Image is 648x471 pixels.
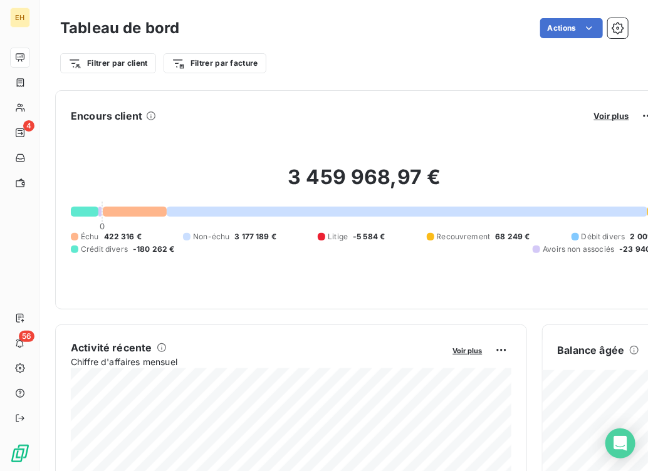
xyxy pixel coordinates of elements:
[353,231,385,242] span: -5 584 €
[594,111,629,121] span: Voir plus
[495,231,530,242] span: 68 249 €
[19,331,34,342] span: 56
[71,340,152,355] h6: Activité récente
[453,346,483,355] span: Voir plus
[234,231,276,242] span: 3 177 189 €
[605,428,635,458] div: Open Intercom Messenger
[81,244,128,255] span: Crédit divers
[23,120,34,132] span: 4
[100,221,105,231] span: 0
[558,343,625,358] h6: Balance âgée
[60,17,179,39] h3: Tableau de bord
[582,231,625,242] span: Débit divers
[10,8,30,28] div: EH
[71,108,142,123] h6: Encours client
[193,231,229,242] span: Non-échu
[590,110,633,122] button: Voir plus
[104,231,142,242] span: 422 316 €
[81,231,99,242] span: Échu
[71,355,444,368] span: Chiffre d'affaires mensuel
[437,231,491,242] span: Recouvrement
[133,244,175,255] span: -180 262 €
[543,244,614,255] span: Avoirs non associés
[449,344,486,356] button: Voir plus
[540,18,603,38] button: Actions
[10,443,30,463] img: Logo LeanPay
[164,53,266,73] button: Filtrer par facture
[10,123,29,143] a: 4
[60,53,156,73] button: Filtrer par client
[328,231,348,242] span: Litige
